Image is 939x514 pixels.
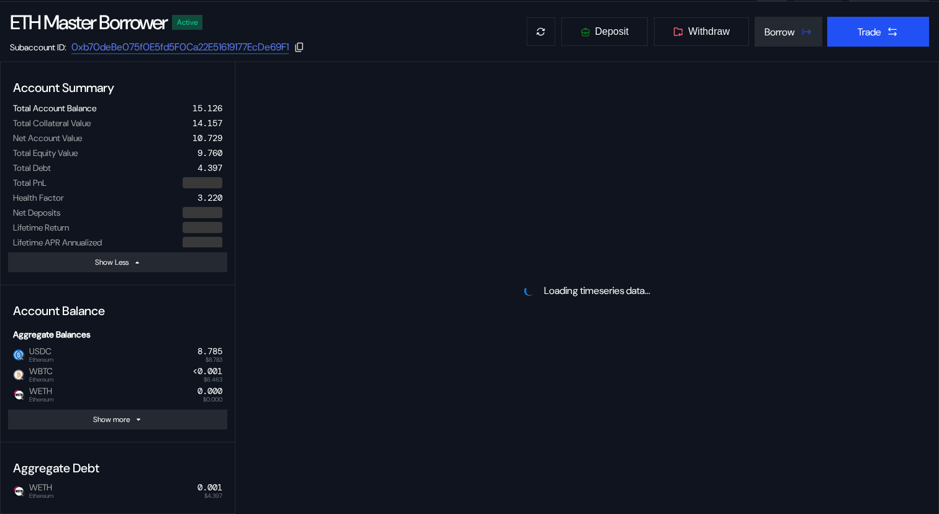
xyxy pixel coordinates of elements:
[13,177,47,188] div: Total PnL
[29,377,53,383] span: Ethereum
[13,237,102,248] div: Lifetime APR Annualized
[13,117,91,129] div: Total Collateral Value
[20,490,26,497] img: svg+xml,%3c
[193,366,222,377] div: <0.001
[193,103,222,114] div: 15.126
[688,26,730,37] span: Withdraw
[71,40,289,54] a: 0xb70deBe075f0E5fd5F0Ca22E51619177EcDe69F1
[544,284,650,297] div: Loading timeseries data...
[20,354,26,360] img: svg+xml,%3c
[13,207,60,218] div: Net Deposits
[95,257,129,267] div: Show Less
[29,493,53,499] span: Ethereum
[24,346,53,362] span: USDC
[13,147,78,158] div: Total Equity Value
[197,192,222,203] div: 3.220
[755,17,822,47] button: Borrow
[595,26,628,37] span: Deposit
[24,482,53,498] span: WETH
[203,397,222,403] span: $0.000
[10,9,167,35] div: ETH Master Borrower
[653,17,750,47] button: Withdraw
[20,394,26,400] img: svg+xml,%3c
[13,132,82,144] div: Net Account Value
[8,75,227,101] div: Account Summary
[206,357,222,363] span: $8.783
[193,117,222,129] div: 14.157
[13,222,69,233] div: Lifetime Return
[24,366,53,382] span: WBTC
[13,369,24,380] img: wrapped_bitcoin_wbtc.png
[204,377,222,383] span: $6.463
[197,346,222,357] div: 8.785
[858,25,881,39] div: Trade
[522,284,535,296] img: pending
[29,357,53,363] span: Ethereum
[8,252,227,272] button: Show Less
[827,17,929,47] button: Trade
[193,132,222,144] div: 10.729
[8,410,227,429] button: Show more
[24,386,53,402] span: WETH
[8,324,227,345] div: Aggregate Balances
[93,415,130,425] div: Show more
[13,389,24,400] img: weth.png
[204,493,222,499] span: $4.397
[197,386,222,397] div: 0.000
[177,18,197,27] div: Active
[13,485,24,497] img: weth.png
[29,397,53,403] span: Ethereum
[13,103,96,114] div: Total Account Balance
[197,162,222,173] div: 4.397
[13,192,64,203] div: Health Factor
[561,17,648,47] button: Deposit
[10,42,66,53] div: Subaccount ID:
[764,25,795,39] div: Borrow
[197,482,222,493] div: 0.001
[13,349,24,360] img: usdc.png
[13,162,51,173] div: Total Debt
[20,374,26,380] img: svg+xml,%3c
[197,147,222,158] div: 9.760
[8,298,227,324] div: Account Balance
[8,455,227,481] div: Aggregate Debt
